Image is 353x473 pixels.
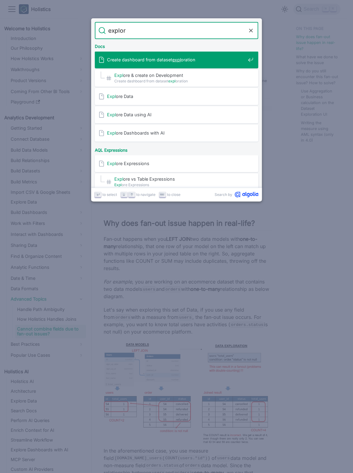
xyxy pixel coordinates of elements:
a: Create dashboard from datasetexploration [95,51,258,68]
button: Clear the query [247,27,255,34]
span: ore Expressions [114,182,245,188]
a: Explore & create on Development​Create dashboard from datasetexploration [95,70,258,87]
mark: Expl [107,161,116,166]
svg: Enter key [96,192,100,197]
span: ore Data [107,93,245,99]
input: Search docs [106,22,247,39]
mark: Expl [114,176,123,182]
svg: Arrow up [130,192,134,197]
span: to select [102,192,117,197]
a: Explore vs Table Expressions​Explore Expressions [95,173,258,190]
span: Search by [215,192,232,197]
mark: Expl [107,94,116,99]
div: AQL Expressions [94,143,259,155]
mark: Expl [114,73,123,78]
span: Create dashboard from dataset oration [107,57,245,63]
mark: expl [172,57,181,62]
span: Create dashboard from dataset oration [114,78,245,84]
span: ore & create on Development​ [114,72,245,78]
a: Explore Expressions [95,155,258,172]
span: to navigate [136,192,155,197]
span: to close [167,192,180,197]
svg: Escape key [160,192,165,197]
mark: Expl [114,182,122,187]
mark: Expl [107,112,116,117]
a: Explore Data using AI [95,106,258,123]
div: Docs [94,39,259,51]
mark: expl [168,79,176,83]
a: Search byAlgolia [215,192,258,197]
span: ore vs Table Expressions​ [114,176,245,182]
span: ore Expressions [107,161,245,166]
span: ore Dashboards with AI [107,130,245,136]
svg: Algolia [235,192,258,197]
mark: Expl [107,130,116,135]
svg: Arrow down [122,192,126,197]
a: Explore Data [95,88,258,105]
span: ore Data using AI [107,112,245,117]
a: Explore Dashboards with AI [95,125,258,142]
